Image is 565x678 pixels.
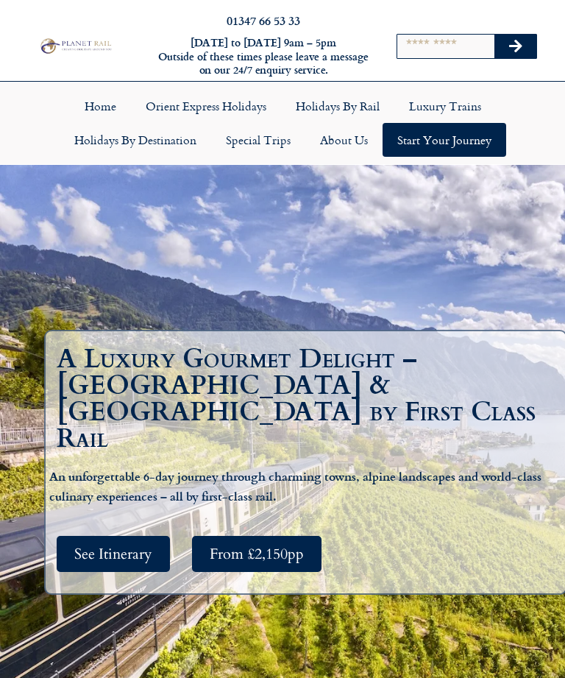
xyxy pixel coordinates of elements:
img: Planet Rail Train Holidays Logo [38,37,113,55]
h6: [DATE] to [DATE] 9am – 5pm Outside of these times please leave a message on our 24/7 enquiry serv... [154,36,373,77]
a: About Us [305,123,383,157]
button: Search [494,35,537,58]
a: From £2,150pp [192,536,321,572]
a: Holidays by Rail [281,89,394,123]
span: See Itinerary [74,545,152,563]
nav: Menu [7,89,558,157]
h1: A Luxury Gourmet Delight – [GEOGRAPHIC_DATA] & [GEOGRAPHIC_DATA] by First Class Rail [57,346,562,452]
a: Home [70,89,131,123]
a: Orient Express Holidays [131,89,281,123]
a: See Itinerary [57,536,170,572]
b: An unforgettable 6-day journey through charming towns, alpine landscapes and world-class culinary... [49,467,541,505]
a: 01347 66 53 33 [227,12,300,29]
a: Special Trips [211,123,305,157]
span: From £2,150pp [210,545,304,563]
a: Luxury Trains [394,89,496,123]
a: Holidays by Destination [60,123,211,157]
a: Start your Journey [383,123,506,157]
